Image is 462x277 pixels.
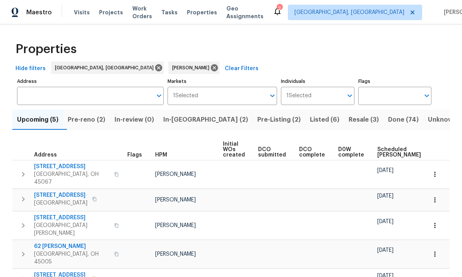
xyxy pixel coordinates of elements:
[161,10,178,15] span: Tasks
[421,90,432,101] button: Open
[258,147,286,158] span: DCO submitted
[155,251,196,257] span: [PERSON_NAME]
[163,114,248,125] span: In-[GEOGRAPHIC_DATA] (2)
[127,152,142,158] span: Flags
[226,5,264,20] span: Geo Assignments
[12,62,49,76] button: Hide filters
[99,9,123,16] span: Projects
[68,114,105,125] span: Pre-reno (2)
[34,250,110,266] span: [GEOGRAPHIC_DATA], OH 45005
[74,9,90,16] span: Visits
[34,222,110,237] span: [GEOGRAPHIC_DATA][PERSON_NAME]
[225,64,258,74] span: Clear Filters
[51,62,164,74] div: [GEOGRAPHIC_DATA], [GEOGRAPHIC_DATA]
[281,79,354,84] label: Individuals
[115,114,154,125] span: In-review (0)
[17,79,164,84] label: Address
[34,152,57,158] span: Address
[154,90,164,101] button: Open
[310,114,339,125] span: Listed (6)
[187,9,217,16] span: Properties
[132,5,152,20] span: Work Orders
[155,223,196,228] span: [PERSON_NAME]
[34,163,110,170] span: [STREET_ADDRESS]
[26,9,52,16] span: Maestro
[358,79,431,84] label: Flags
[294,9,404,16] span: [GEOGRAPHIC_DATA], [GEOGRAPHIC_DATA]
[55,64,157,72] span: [GEOGRAPHIC_DATA], [GEOGRAPHIC_DATA]
[172,64,212,72] span: [PERSON_NAME]
[257,114,301,125] span: Pre-Listing (2)
[349,114,379,125] span: Resale (3)
[34,170,110,186] span: [GEOGRAPHIC_DATA], OH 45067
[155,152,167,158] span: HPM
[377,248,394,253] span: [DATE]
[34,199,87,207] span: [GEOGRAPHIC_DATA]
[222,62,262,76] button: Clear Filters
[34,214,110,222] span: [STREET_ADDRESS]
[168,79,277,84] label: Markets
[223,141,245,158] span: Initial WOs created
[34,243,110,250] span: 62 [PERSON_NAME]
[155,197,196,203] span: [PERSON_NAME]
[299,147,325,158] span: DCO complete
[377,147,421,158] span: Scheduled [PERSON_NAME]
[377,219,394,224] span: [DATE]
[15,64,46,74] span: Hide filters
[34,191,87,199] span: [STREET_ADDRESS]
[15,45,77,53] span: Properties
[17,114,58,125] span: Upcoming (5)
[344,90,355,101] button: Open
[377,193,394,199] span: [DATE]
[277,5,282,12] div: 2
[338,147,364,158] span: D0W complete
[286,93,311,99] span: 1 Selected
[267,90,278,101] button: Open
[377,168,394,173] span: [DATE]
[173,93,198,99] span: 1 Selected
[155,172,196,177] span: [PERSON_NAME]
[168,62,219,74] div: [PERSON_NAME]
[388,114,419,125] span: Done (74)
